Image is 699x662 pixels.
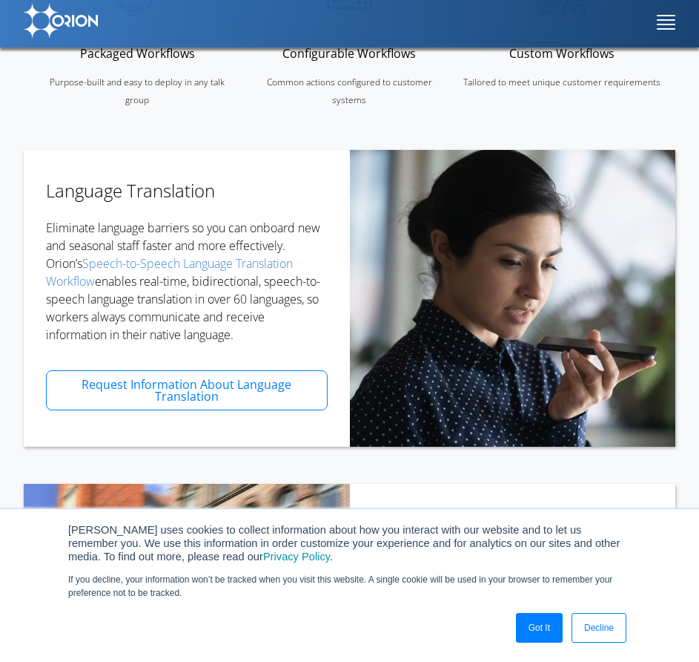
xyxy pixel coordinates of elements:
[463,43,660,64] h5: Custom Workflows
[625,591,699,662] iframe: Chat Widget
[516,613,563,643] a: Got It
[68,524,620,563] span: [PERSON_NAME] uses cookies to collect information about how you interact with our website and to ...
[463,73,660,91] p: Tailored to meet unique customer requirements
[263,551,330,563] a: Privacy Policy
[572,613,626,643] a: Decline
[46,180,328,201] h3: Language Translation
[251,43,448,64] h5: Configurable Workflows
[46,370,328,410] a: Request Information About Language Translation
[54,378,319,402] span: Request Information About Language Translation
[251,73,448,109] p: Common actions configured to customer systems
[46,219,328,344] p: Eliminate language barriers so you can onboard new and seasonal staff faster and more effectively...
[39,73,236,109] p: Purpose-built and easy to deploy in any talk group
[39,43,236,64] h5: Packaged Workflows
[24,4,98,38] img: Orion
[46,255,293,290] a: Speech-to-Speech Language Translation Workflow
[68,573,631,600] p: If you decline, your information won’t be tracked when you visit this website. A single cookie wi...
[350,150,676,447] img: Use Orion language translation to enable communication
